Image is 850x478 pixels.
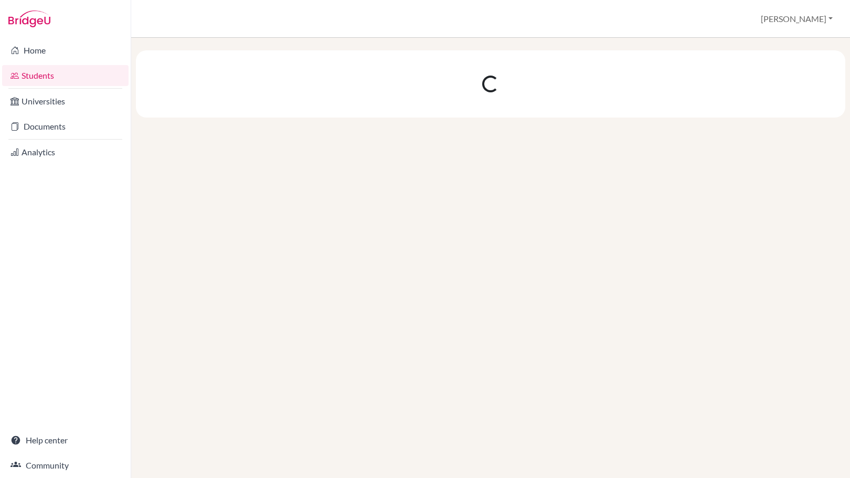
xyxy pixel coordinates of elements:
[2,430,129,451] a: Help center
[2,40,129,61] a: Home
[2,116,129,137] a: Documents
[2,65,129,86] a: Students
[756,9,837,29] button: [PERSON_NAME]
[2,455,129,476] a: Community
[2,142,129,163] a: Analytics
[8,10,50,27] img: Bridge-U
[2,91,129,112] a: Universities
